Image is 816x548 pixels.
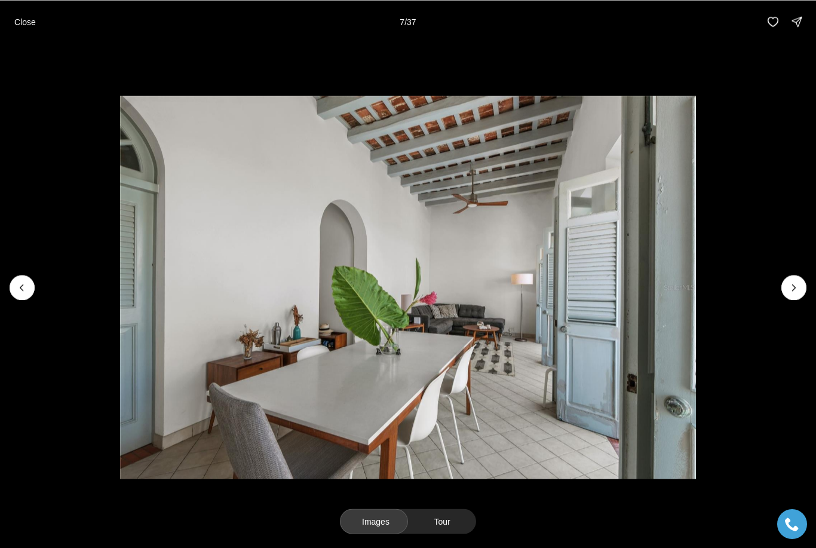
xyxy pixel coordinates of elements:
[400,17,416,26] p: 7 / 37
[10,275,35,300] button: Previous slide
[14,17,36,26] p: Close
[781,275,806,300] button: Next slide
[340,509,408,534] button: Images
[408,509,476,534] button: Tour
[7,10,43,33] button: Close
